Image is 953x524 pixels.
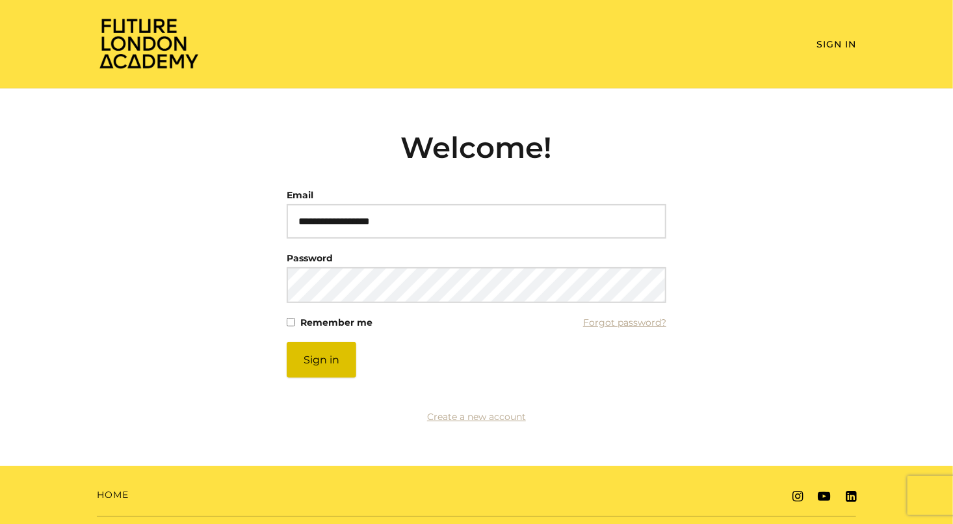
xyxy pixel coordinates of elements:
[300,313,372,332] label: Remember me
[287,130,666,165] h2: Welcome!
[97,488,129,502] a: Home
[427,411,526,423] a: Create a new account
[287,249,333,267] label: Password
[97,17,201,70] img: Home Page
[287,186,313,204] label: Email
[816,38,856,50] a: Sign In
[287,342,356,378] button: Sign in
[583,313,666,332] a: Forgot password?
